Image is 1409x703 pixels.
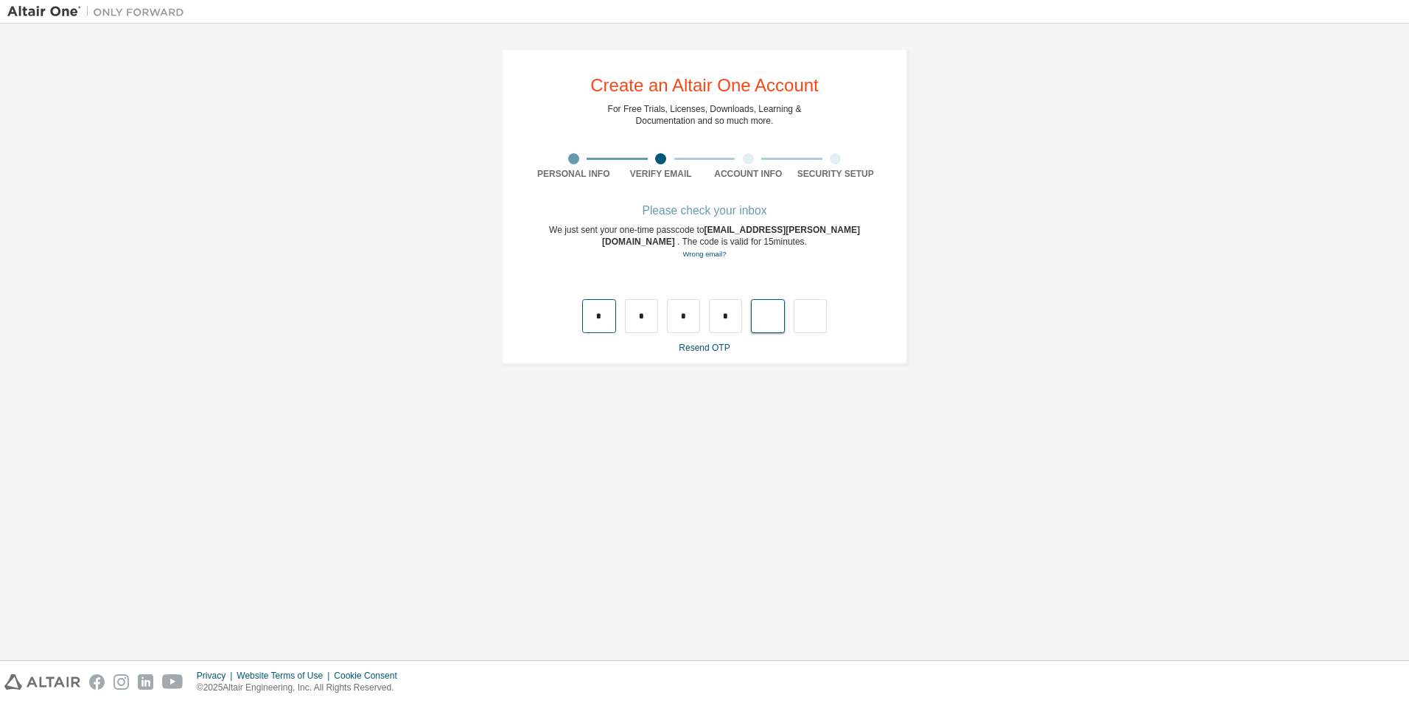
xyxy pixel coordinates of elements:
[530,224,879,260] div: We just sent your one-time passcode to . The code is valid for 15 minutes.
[138,674,153,690] img: linkedin.svg
[679,343,730,353] a: Resend OTP
[530,206,879,215] div: Please check your inbox
[89,674,105,690] img: facebook.svg
[682,250,726,258] a: Go back to the registration form
[162,674,183,690] img: youtube.svg
[704,168,792,180] div: Account Info
[7,4,192,19] img: Altair One
[608,103,802,127] div: For Free Trials, Licenses, Downloads, Learning & Documentation and so much more.
[618,168,705,180] div: Verify Email
[792,168,880,180] div: Security Setup
[334,670,405,682] div: Cookie Consent
[602,225,860,247] span: [EMAIL_ADDRESS][PERSON_NAME][DOMAIN_NAME]
[590,77,819,94] div: Create an Altair One Account
[113,674,129,690] img: instagram.svg
[197,670,237,682] div: Privacy
[197,682,406,694] p: © 2025 Altair Engineering, Inc. All Rights Reserved.
[237,670,334,682] div: Website Terms of Use
[4,674,80,690] img: altair_logo.svg
[530,168,618,180] div: Personal Info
